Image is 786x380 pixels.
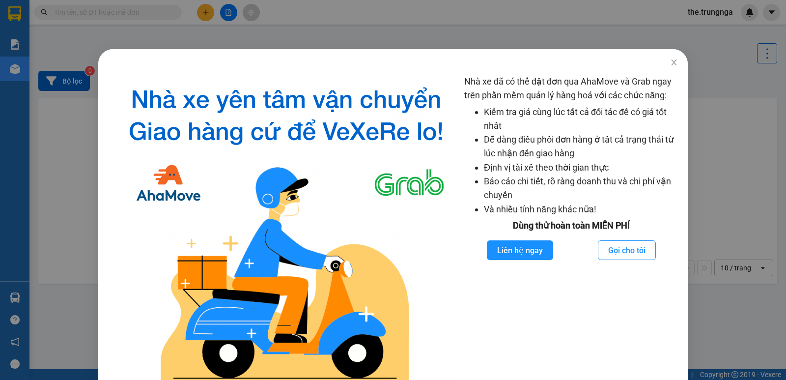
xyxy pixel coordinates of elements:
[464,219,678,233] div: Dùng thử hoàn toàn MIỄN PHÍ
[484,133,678,161] li: Dễ dàng điều phối đơn hàng ở tất cả trạng thái từ lúc nhận đến giao hàng
[484,203,678,216] li: Và nhiều tính năng khác nữa!
[484,105,678,133] li: Kiểm tra giá cùng lúc tất cả đối tác để có giá tốt nhất
[484,161,678,175] li: Định vị tài xế theo thời gian thực
[670,58,678,66] span: close
[484,175,678,203] li: Báo cáo chi tiết, rõ ràng doanh thu và chi phí vận chuyển
[487,240,553,260] button: Liên hệ ngay
[660,49,688,77] button: Close
[497,244,543,257] span: Liên hệ ngay
[598,240,656,260] button: Gọi cho tôi
[608,244,646,257] span: Gọi cho tôi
